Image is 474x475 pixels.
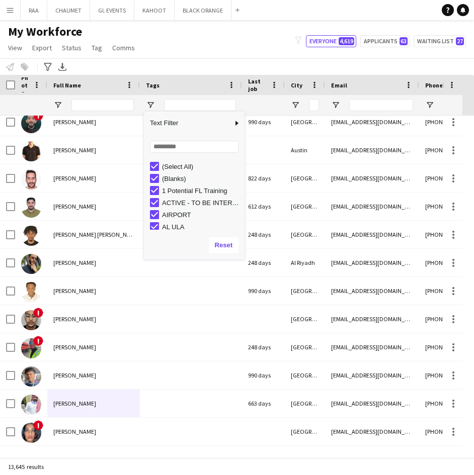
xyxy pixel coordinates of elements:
[291,101,300,110] button: Open Filter Menu
[349,99,413,111] input: Email Filter Input
[325,305,419,333] div: [EMAIL_ADDRESS][DOMAIN_NAME]
[325,390,419,417] div: [EMAIL_ADDRESS][DOMAIN_NAME]
[53,146,96,154] span: [PERSON_NAME]
[285,333,325,361] div: [GEOGRAPHIC_DATA]
[162,211,242,219] div: AIRPORT
[285,361,325,389] div: [GEOGRAPHIC_DATA]
[164,99,236,111] input: Tags Filter Input
[21,395,41,415] img: Amjd Yasir
[414,35,466,47] button: Waiting list27
[162,175,242,182] div: (Blanks)
[325,418,419,445] div: [EMAIL_ADDRESS][DOMAIN_NAME]
[162,187,242,195] div: 1 Potential FL Training
[285,193,325,220] div: [GEOGRAPHIC_DATA]
[33,420,43,430] span: !
[285,418,325,445] div: [GEOGRAPHIC_DATA]
[419,390,470,417] div: [PHONE_NUMBER]
[62,43,82,52] span: Status
[325,221,419,248] div: [EMAIL_ADDRESS][DOMAIN_NAME]
[285,164,325,192] div: [GEOGRAPHIC_DATA]
[150,141,239,153] input: Search filter values
[242,193,285,220] div: 612 days
[419,249,470,276] div: [PHONE_NUMBER]
[419,136,470,164] div: [PHONE_NUMBER]
[146,101,155,110] button: Open Filter Menu
[285,108,325,136] div: [GEOGRAPHIC_DATA]
[92,43,102,52] span: Tag
[242,390,285,417] div: 663 days
[42,61,54,73] app-action-btn: Advanced filters
[53,315,96,323] span: [PERSON_NAME]
[53,343,96,351] span: [PERSON_NAME]
[21,254,41,274] img: Waleed Alhaj
[53,371,96,379] span: [PERSON_NAME]
[33,308,43,318] span: !
[21,423,41,443] img: Aseel Alsemari
[53,259,96,266] span: [PERSON_NAME]
[33,111,43,121] span: !
[419,164,470,192] div: [PHONE_NUMBER]
[21,282,41,302] img: YOUSEF Mohammed
[112,43,135,52] span: Comms
[33,336,43,346] span: !
[419,221,470,248] div: [PHONE_NUMBER]
[285,221,325,248] div: [GEOGRAPHIC_DATA]
[419,305,470,333] div: [PHONE_NUMBER]
[285,390,325,417] div: [GEOGRAPHIC_DATA]
[419,277,470,305] div: [PHONE_NUMBER]
[90,1,134,20] button: GL EVENTS
[144,112,245,259] div: Column Filter
[58,41,86,54] a: Status
[285,249,325,276] div: Al Riyadh
[419,418,470,445] div: [PHONE_NUMBER]
[8,24,82,39] span: My Workforce
[21,338,41,358] img: Ahmed Ali
[134,1,175,20] button: KAHOOT
[242,361,285,389] div: 990 days
[21,366,41,387] img: ahmed anwar
[331,81,347,89] span: Email
[56,61,68,73] app-action-btn: Export XLSX
[425,101,434,110] button: Open Filter Menu
[8,43,22,52] span: View
[325,277,419,305] div: [EMAIL_ADDRESS][DOMAIN_NAME]
[325,333,419,361] div: [EMAIL_ADDRESS][DOMAIN_NAME]
[325,136,419,164] div: [EMAIL_ADDRESS][DOMAIN_NAME]
[325,164,419,192] div: [EMAIL_ADDRESS][DOMAIN_NAME]
[242,277,285,305] div: 990 days
[242,333,285,361] div: 248 days
[309,99,319,111] input: City Filter Input
[162,199,242,207] div: ACTIVE - TO BE INTERVIEWED
[419,333,470,361] div: [PHONE_NUMBER]
[71,99,134,111] input: Full Name Filter Input
[21,74,29,97] span: Photo
[306,35,356,47] button: Everyone4,619
[21,198,41,218] img: Obaida Hamood
[162,223,242,231] div: AL ULA
[456,37,464,45] span: 27
[53,81,81,89] span: Full Name
[53,400,96,407] span: [PERSON_NAME]
[28,41,56,54] a: Export
[242,249,285,276] div: 248 days
[108,41,139,54] a: Comms
[21,169,41,189] img: Muath Alsaleh
[53,287,96,295] span: [PERSON_NAME]
[53,101,62,110] button: Open Filter Menu
[53,231,140,238] span: [PERSON_NAME] [PERSON_NAME]
[425,81,443,89] span: Phone
[242,108,285,136] div: 990 days
[21,141,41,161] img: Moath Alraei
[21,1,47,20] button: RAA
[325,108,419,136] div: [EMAIL_ADDRESS][DOMAIN_NAME]
[175,1,231,20] button: BLACK ORANGE
[32,43,52,52] span: Export
[285,305,325,333] div: [GEOGRAPHIC_DATA]
[419,193,470,220] div: [PHONE_NUMBER]
[88,41,106,54] a: Tag
[325,193,419,220] div: [EMAIL_ADDRESS][DOMAIN_NAME]
[209,237,239,253] button: Reset
[242,221,285,248] div: 248 days
[248,77,267,92] span: Last job
[4,41,26,54] a: View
